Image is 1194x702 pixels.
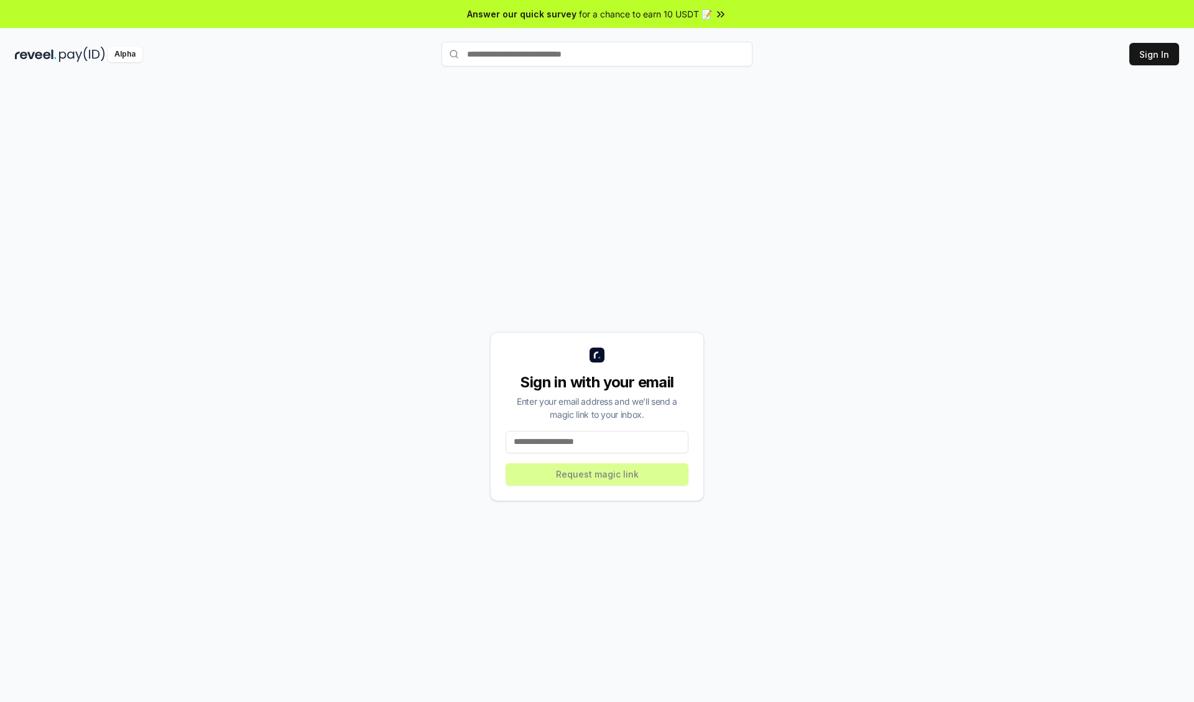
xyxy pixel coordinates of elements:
div: Enter your email address and we’ll send a magic link to your inbox. [506,395,688,421]
span: Answer our quick survey [467,7,576,21]
div: Sign in with your email [506,372,688,392]
img: pay_id [59,47,105,62]
img: reveel_dark [15,47,57,62]
div: Alpha [108,47,142,62]
span: for a chance to earn 10 USDT 📝 [579,7,712,21]
img: logo_small [590,348,604,363]
button: Sign In [1129,43,1179,65]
